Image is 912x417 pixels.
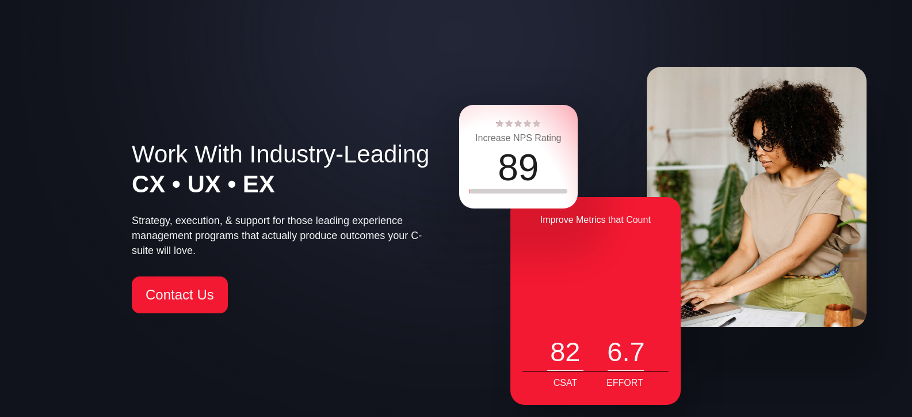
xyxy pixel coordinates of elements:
code: 6 [607,333,622,370]
div: Strategy, execution, & support for those leading experience management programs that actually pro... [132,213,429,258]
code: 7 [629,333,644,370]
div: . [608,333,644,370]
span: CX • UX • EX [132,170,275,198]
div: Improve Metrics that Count [510,208,681,232]
h1: Work With Industry-Leading [132,139,429,199]
div: CSAT [554,371,577,395]
div: EFFORT [606,371,643,395]
div: 82 [547,333,583,370]
div: Increase NPS Rating [475,130,561,146]
a: Contact Us [132,276,228,313]
div: 89 [498,149,539,186]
